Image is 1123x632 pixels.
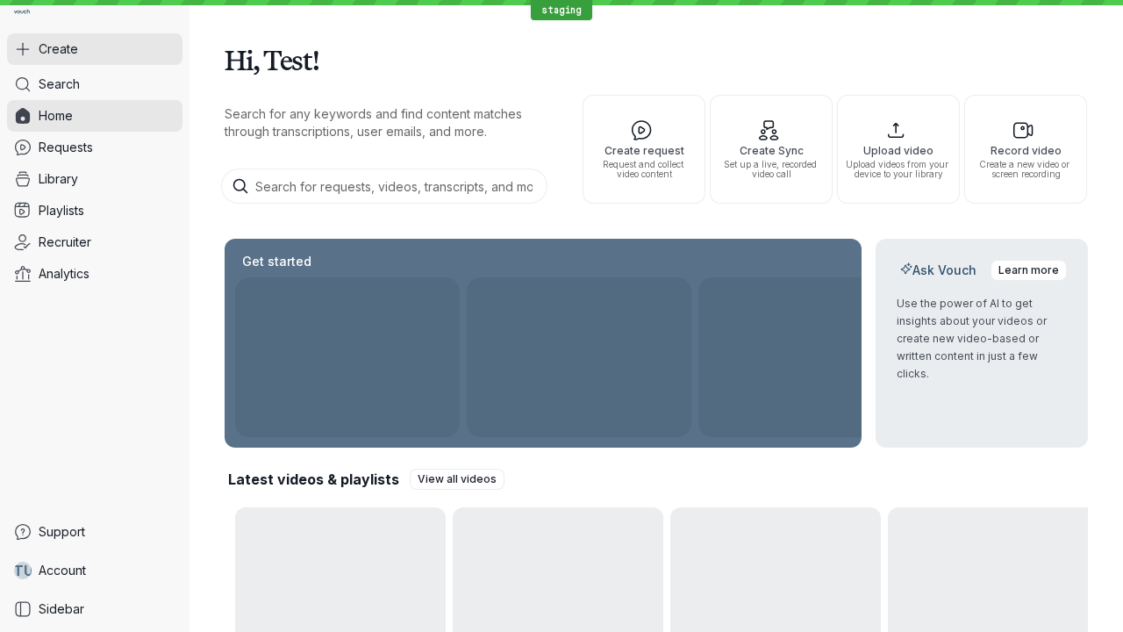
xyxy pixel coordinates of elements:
span: Sidebar [39,600,84,618]
a: Playlists [7,195,182,226]
button: Create [7,33,182,65]
span: Library [39,170,78,188]
h2: Latest videos & playlists [228,470,399,489]
span: Create Sync [718,145,825,156]
a: View all videos [410,469,504,490]
h2: Ask Vouch [897,262,980,279]
span: Record video [972,145,1079,156]
span: Learn more [998,262,1059,279]
span: Upload video [845,145,952,156]
h1: Hi, Test! [225,35,1088,84]
span: Search [39,75,80,93]
span: Analytics [39,265,89,283]
span: Set up a live, recorded video call [718,160,825,179]
span: Requests [39,139,93,156]
a: Learn more [991,260,1067,281]
a: Recruiter [7,226,182,258]
span: Recruiter [39,233,91,251]
span: Account [39,562,86,579]
button: Create requestRequest and collect video content [583,95,705,204]
button: Record videoCreate a new video or screen recording [964,95,1087,204]
span: Create a new video or screen recording [972,160,1079,179]
a: Sidebar [7,593,182,625]
p: Use the power of AI to get insights about your videos or create new video-based or written conten... [897,295,1067,383]
span: Create request [590,145,697,156]
span: U [24,562,33,579]
span: Request and collect video content [590,160,697,179]
a: Home [7,100,182,132]
span: View all videos [418,470,497,488]
a: Analytics [7,258,182,290]
span: Upload videos from your device to your library [845,160,952,179]
a: Search [7,68,182,100]
button: Create SyncSet up a live, recorded video call [710,95,833,204]
input: Search for requests, videos, transcripts, and more... [221,169,547,204]
span: Home [39,107,73,125]
span: Support [39,523,85,541]
a: Library [7,163,182,195]
button: Upload videoUpload videos from your device to your library [837,95,960,204]
a: Requests [7,132,182,163]
p: Search for any keywords and find content matches through transcriptions, user emails, and more. [225,105,551,140]
span: T [13,562,24,579]
a: Support [7,516,182,548]
a: Go to homepage [7,7,37,19]
span: Create [39,40,78,58]
span: Playlists [39,202,84,219]
a: TUAccount [7,555,182,586]
h2: Get started [239,253,315,270]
